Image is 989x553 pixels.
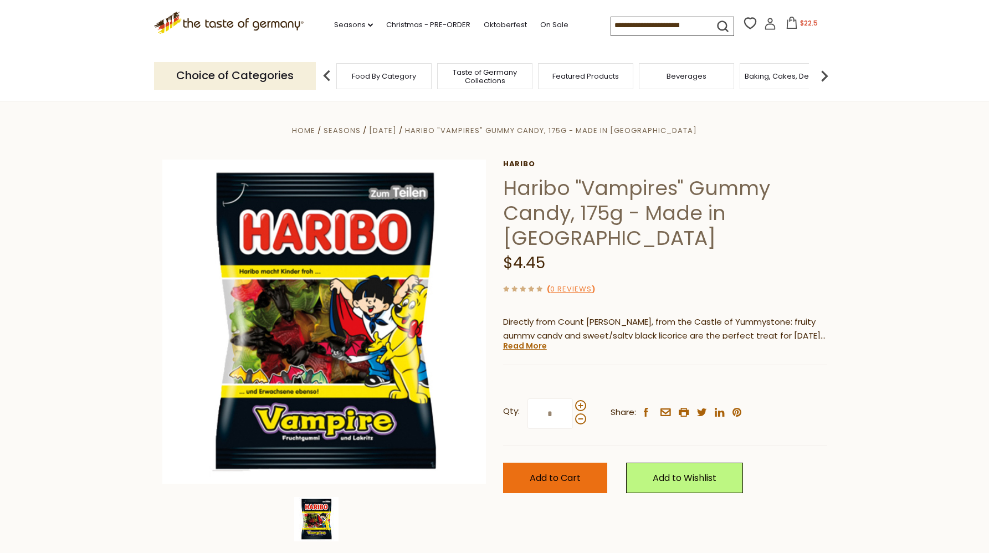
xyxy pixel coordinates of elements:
img: previous arrow [316,65,338,87]
a: Haribo [503,160,827,168]
a: Beverages [667,72,706,80]
a: Taste of Germany Collections [440,68,529,85]
p: Choice of Categories [154,62,316,89]
a: 0 Reviews [550,284,592,295]
img: next arrow [813,65,836,87]
span: Share: [611,406,636,419]
a: [DATE] [369,125,397,136]
a: Christmas - PRE-ORDER [386,19,470,31]
a: Seasons [334,19,373,31]
span: ( ) [547,284,595,294]
a: Featured Products [552,72,619,80]
a: On Sale [540,19,568,31]
a: Baking, Cakes, Desserts [745,72,831,80]
img: Haribo "Vampires" Gummy Candy, 175g - Made in Germany [294,497,339,541]
img: Haribo "Vampires" Gummy Candy, 175g - Made in Germany [162,160,486,484]
a: Food By Category [352,72,416,80]
button: $22.5 [778,17,826,33]
a: Oktoberfest [484,19,527,31]
a: Seasons [324,125,361,136]
span: $22.5 [800,18,818,28]
p: Directly from Count [PERSON_NAME], from the Castle of Yummystone: fruity gummy candy and sweet/sa... [503,315,827,343]
a: Add to Wishlist [626,463,743,493]
a: Home [292,125,315,136]
span: Add to Cart [530,472,581,484]
strong: Qty: [503,404,520,418]
button: Add to Cart [503,463,607,493]
a: Haribo "Vampires" Gummy Candy, 175g - Made in [GEOGRAPHIC_DATA] [405,125,697,136]
a: Read More [503,340,547,351]
h1: Haribo "Vampires" Gummy Candy, 175g - Made in [GEOGRAPHIC_DATA] [503,176,827,250]
span: $4.45 [503,252,545,274]
input: Qty: [527,398,573,429]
